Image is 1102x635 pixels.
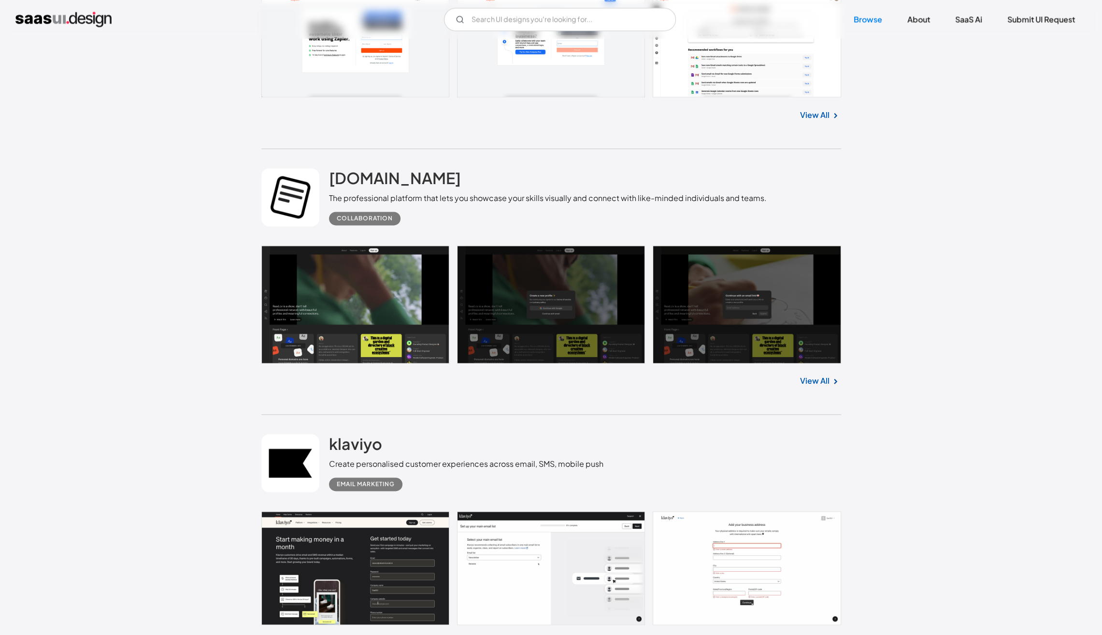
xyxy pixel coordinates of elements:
div: Create personalised customer experiences across email, SMS, mobile push [329,458,603,470]
a: home [15,12,112,27]
a: View All [800,375,830,387]
div: The professional platform that lets you showcase your skills visually and connect with like-minde... [329,192,767,204]
h2: klaviyo [329,434,382,453]
a: View All [800,109,830,121]
input: Search UI designs you're looking for... [444,8,676,31]
div: Email Marketing [337,478,395,490]
div: Collaboration [337,213,393,224]
h2: [DOMAIN_NAME] [329,168,461,188]
a: Browse [842,9,894,30]
a: [DOMAIN_NAME] [329,168,461,192]
a: Submit UI Request [996,9,1087,30]
a: SaaS Ai [944,9,994,30]
a: About [896,9,942,30]
a: klaviyo [329,434,382,458]
form: Email Form [444,8,676,31]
